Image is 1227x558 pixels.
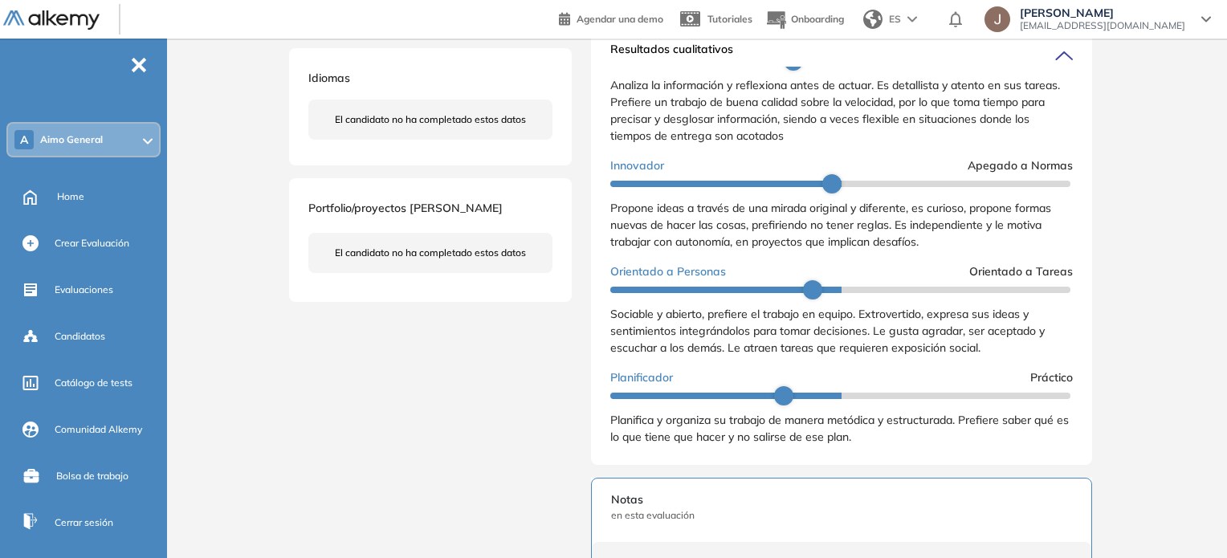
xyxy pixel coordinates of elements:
a: Agendar una demo [559,8,663,27]
span: Notas [611,491,1072,508]
span: Bolsa de trabajo [56,469,128,483]
span: Candidatos [55,329,105,344]
span: Orientado a Tareas [969,263,1073,280]
span: Analiza la información y reflexiona antes de actuar. Es detallista y atento en sus tareas. Prefie... [610,78,1060,143]
span: Cerrar sesión [55,515,113,530]
span: Planificador [610,369,673,386]
span: Catálogo de tests [55,376,132,390]
span: Home [57,189,84,204]
span: Idiomas [308,71,350,85]
span: Comunidad Alkemy [55,422,142,437]
span: Portfolio/proyectos [PERSON_NAME] [308,201,503,215]
span: Orientado a Personas [610,263,726,280]
span: Propone ideas a través de una mirada original y diferente, es curioso, propone formas nuevas de h... [610,201,1051,249]
span: El candidato no ha completado estos datos [335,112,526,127]
span: Resultados cualitativos [610,41,733,67]
img: Logo [3,10,100,31]
span: Agendar una demo [577,13,663,25]
span: Onboarding [791,13,844,25]
span: Práctico [1030,369,1073,386]
span: Apegado a Normas [968,157,1073,174]
span: en esta evaluación [611,508,1072,523]
span: ES [889,12,901,26]
span: [PERSON_NAME] [1020,6,1185,19]
span: Aimo General [40,133,103,146]
span: Planifica y organiza su trabajo de manera metódica y estructurada. Prefiere saber qué es lo que t... [610,413,1069,444]
iframe: Chat Widget [939,373,1227,558]
span: El candidato no ha completado estos datos [335,246,526,260]
span: A [20,133,28,146]
span: [EMAIL_ADDRESS][DOMAIN_NAME] [1020,19,1185,32]
span: Tutoriales [707,13,752,25]
span: Evaluaciones [55,283,113,297]
div: Widget de chat [939,373,1227,558]
span: Crear Evaluación [55,236,129,250]
button: Onboarding [765,2,844,37]
span: Innovador [610,157,664,174]
img: world [863,10,883,29]
img: arrow [907,16,917,22]
span: Sociable y abierto, prefiere el trabajo en equipo. Extrovertido, expresa sus ideas y sentimientos... [610,307,1045,355]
